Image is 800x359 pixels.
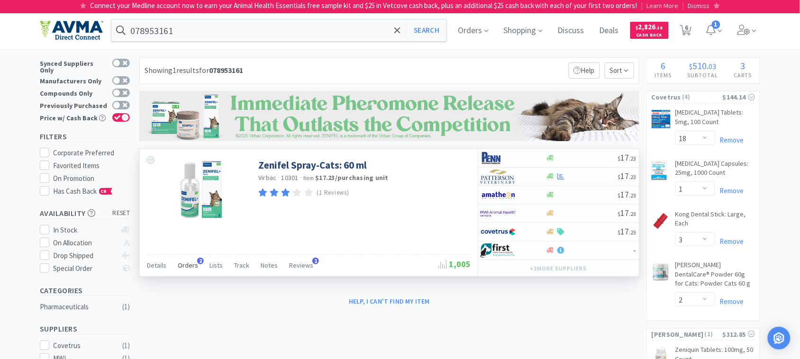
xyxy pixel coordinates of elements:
[122,301,130,313] div: ( 1 )
[636,22,663,31] span: 2,826
[661,60,666,72] span: 6
[618,171,636,181] span: 17
[634,244,636,255] span: -
[554,11,588,49] span: Discuss
[647,71,680,80] h4: Items
[258,173,277,182] a: Virbac
[693,60,707,72] span: 510
[690,62,693,71] span: $
[629,173,636,180] span: . 23
[303,175,314,181] span: from
[54,147,130,159] div: Corporate Preferred
[113,208,130,218] span: reset
[54,250,117,261] div: Drop Shipped
[178,261,198,269] span: Orders
[680,61,726,71] div: .
[629,192,636,199] span: . 23
[40,101,108,109] div: Previously Purchased
[261,261,278,269] span: Notes
[40,323,130,334] h5: Suppliers
[675,108,755,130] a: [MEDICAL_DATA] Tablets: 5mg, 100 Count
[629,210,636,217] span: . 23
[741,60,745,72] span: 3
[656,25,663,31] span: . 18
[54,160,130,171] div: Favorited Items
[40,76,108,84] div: Manufacturers Only
[680,71,726,80] h4: Subtotal
[312,258,319,264] span: 1
[618,207,636,218] span: 17
[715,297,744,306] a: Remove
[481,206,516,221] img: f6b2451649754179b5b4e0c70c3f7cb0_2.png
[726,71,760,80] h4: Carts
[40,208,130,219] h5: Availability
[652,92,681,102] span: Covetrus
[629,155,636,162] span: . 23
[481,243,516,258] img: 67d67680309e4a0bb49a5ff0391dcc42_6.png
[40,20,103,40] img: e4e33dab9f054f5782a47901c742baa9_102.png
[723,329,755,340] div: $312.85
[715,135,744,144] a: Remove
[139,91,639,141] img: cefdda846fd54d50a94b4b1a5a68ee6d.png
[317,188,349,198] p: (1 Reviews)
[481,188,516,202] img: 3331a67d23dc422aa21b1ec98afbf632_11.png
[481,225,516,239] img: 77fca1acd8b6420a9015268ca798ef17_1.png
[636,25,638,31] span: $
[618,226,636,237] span: 17
[147,261,166,269] span: Details
[605,63,634,79] span: Sort
[481,170,516,184] img: f5e969b455434c6296c6d81ef179fa71_3.png
[300,173,302,182] span: ·
[652,161,667,180] img: 2adf893d23ed4f8da2466139f4d40434_216616.png
[278,173,280,182] span: ·
[481,151,516,165] img: e1133ece90fa4a959c5ae41b0808c578_9.png
[122,340,130,351] div: ( 1 )
[209,261,223,269] span: Lists
[554,27,588,35] a: Discuss
[289,261,313,269] span: Reviews
[197,258,204,264] span: 2
[618,210,621,217] span: $
[258,159,367,171] a: Zenifel Spray-Cats: 60 ml
[712,20,720,29] span: 1
[209,65,243,75] strong: 078953161
[234,261,249,269] span: Track
[54,187,113,196] span: Has Cash Back
[715,186,744,195] a: Remove
[407,19,446,41] button: Search
[629,229,636,236] span: . 23
[40,301,117,313] div: Pharmaceuticals
[675,210,755,232] a: Kong Dental Stick: Large, Each
[630,18,669,43] a: $2,826.18Cash Back
[54,263,117,274] div: Special Order
[618,152,636,163] span: 17
[40,285,130,296] h5: Categories
[723,92,755,102] div: $144.14
[647,1,679,10] span: Learn More
[596,11,623,49] span: Deals
[111,19,446,41] input: Search by item, sku, manufacturer, ingredient, size...
[652,262,670,281] img: 64cab4fbc53045cf90e12f9f0df33ade_698305.png
[199,65,243,75] span: for
[715,237,744,246] a: Remove
[282,173,299,182] span: 10301
[54,173,130,184] div: On Promotion
[682,1,684,10] span: |
[526,262,591,275] button: +3more suppliers
[768,327,791,350] div: Open Intercom Messenger
[704,330,723,339] span: ( 1 )
[54,237,117,249] div: On Allocation
[54,224,117,236] div: In Stock
[40,59,108,73] div: Synced Suppliers Only
[685,9,689,46] span: 6
[681,92,722,102] span: ( 4 )
[40,89,108,97] div: Compounds Only
[100,188,109,194] span: CB
[40,113,108,121] div: Price w/ Cash Back
[676,27,696,36] a: 6
[709,62,717,71] span: 03
[54,340,112,351] div: Covetrus
[500,11,546,49] span: Shopping
[652,110,671,128] img: f3b07d41259240ef88871485d4bd480a_511452.png
[618,155,621,162] span: $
